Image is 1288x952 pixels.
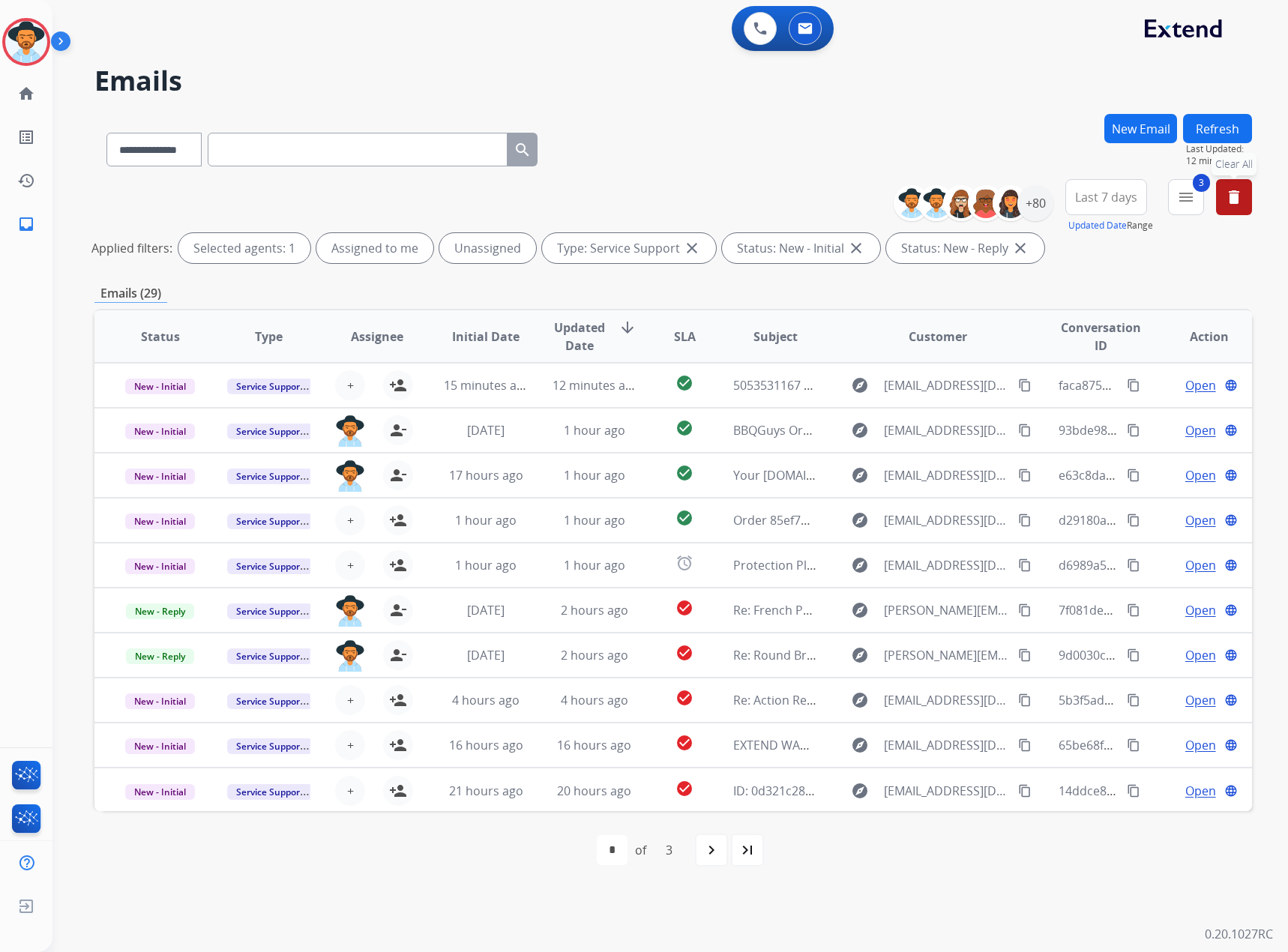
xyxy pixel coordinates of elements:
button: + [335,370,365,400]
span: [EMAIL_ADDRESS][DOMAIN_NAME] [884,511,1011,529]
mat-icon: person_remove [389,466,407,484]
mat-icon: person_add [389,376,407,394]
span: ID: 0d321c28-e4e9-4c09-a944-280168d1c70a [ thread::_XvWBF3jCJW5M-RFGoNlxTk:: ] [733,783,1204,799]
span: Open [1185,646,1216,664]
img: agent-avatar [335,640,365,672]
img: agent-avatar [335,595,365,627]
mat-icon: content_copy [1018,693,1032,707]
mat-icon: explore [851,376,869,394]
span: Service Support [227,603,313,619]
mat-icon: content_copy [1127,379,1140,392]
span: + [347,376,354,394]
mat-icon: language [1224,784,1238,798]
span: Open [1185,511,1216,529]
span: Open [1185,556,1216,574]
mat-icon: explore [851,421,869,439]
span: 16 hours ago [449,737,523,753]
span: Open [1185,691,1216,709]
span: EXTEND WARRANTY DAILY REPORT [733,737,928,753]
mat-icon: check_circle [675,509,693,527]
mat-icon: language [1224,648,1238,662]
h2: Emails [94,66,1252,96]
span: Clear All [1215,157,1253,172]
mat-icon: check_circle [675,689,693,707]
mat-icon: content_copy [1127,693,1140,707]
span: [EMAIL_ADDRESS][DOMAIN_NAME] [884,782,1011,800]
span: [PERSON_NAME][EMAIL_ADDRESS][DOMAIN_NAME] [884,646,1011,664]
span: 2 hours ago [561,602,628,618]
mat-icon: explore [851,556,869,574]
span: + [347,511,354,529]
span: 93bde98a-4cea-4b25-89c8-50feea8f5877 [1059,422,1284,439]
mat-icon: language [1224,693,1238,707]
span: + [347,556,354,574]
span: New - Reply [126,648,194,664]
span: faca875d-a286-4683-a9ce-9b03f4162549 [1059,377,1284,394]
mat-icon: content_copy [1127,648,1140,662]
div: Status: New - Initial [722,233,880,263]
span: Open [1185,421,1216,439]
span: [EMAIL_ADDRESS][DOMAIN_NAME] [884,691,1011,709]
span: [DATE] [467,647,505,663]
mat-icon: delete [1225,188,1243,206]
span: 16 hours ago [557,737,631,753]
button: + [335,505,365,535]
span: Your [DOMAIN_NAME] Quote - Order #: 18475394 [733,467,1010,483]
span: 15 minutes ago [444,377,531,394]
div: Status: New - Reply [886,233,1044,263]
mat-icon: check_circle [675,644,693,662]
span: Updated Date [553,319,607,355]
span: [PERSON_NAME][EMAIL_ADDRESS][DOMAIN_NAME] [884,601,1011,619]
button: Clear All [1216,179,1252,215]
span: 9d0030ca-be2d-47fe-81e0-dc11f1c5b158 [1059,647,1285,663]
span: SLA [674,328,696,346]
mat-icon: language [1224,424,1238,437]
mat-icon: explore [851,466,869,484]
mat-icon: explore [851,601,869,619]
mat-icon: person_add [389,691,407,709]
button: Last 7 days [1065,179,1147,215]
mat-icon: last_page [738,841,756,859]
span: 12 minutes ago [1186,155,1252,167]
mat-icon: navigate_next [702,841,720,859]
mat-icon: menu [1177,188,1195,206]
span: 7f081de4-1724-4e68-9abc-f2af69e08b6b [1059,602,1283,618]
span: Service Support [227,648,313,664]
span: Service Support [227,379,313,394]
p: 0.20.1027RC [1205,925,1273,943]
span: New - Initial [125,513,195,529]
button: 3 [1168,179,1204,215]
div: 3 [654,835,684,865]
mat-icon: person_remove [389,646,407,664]
span: [EMAIL_ADDRESS][DOMAIN_NAME] [884,736,1011,754]
mat-icon: explore [851,782,869,800]
div: Type: Service Support [542,233,716,263]
p: Emails (29) [94,284,167,303]
span: Open [1185,466,1216,484]
mat-icon: explore [851,646,869,664]
span: Open [1185,376,1216,394]
mat-icon: content_copy [1018,379,1032,392]
span: Protection Plan Conversion [ thread::uBieCKB-CI6B5_34E0e_fzk:: ] [733,557,1097,573]
button: New Email [1104,114,1177,143]
span: 20 hours ago [557,783,631,799]
mat-icon: content_copy [1018,558,1032,572]
mat-icon: content_copy [1018,513,1032,527]
span: New - Initial [125,469,195,484]
img: agent-avatar [335,415,365,447]
span: [EMAIL_ADDRESS][DOMAIN_NAME] [884,376,1011,394]
span: 1 hour ago [564,422,625,439]
mat-icon: content_copy [1018,738,1032,752]
span: New - Reply [126,603,194,619]
mat-icon: content_copy [1018,469,1032,482]
mat-icon: person_add [389,782,407,800]
span: + [347,736,354,754]
mat-icon: inbox [17,215,35,233]
span: Type [255,328,283,346]
mat-icon: explore [851,691,869,709]
span: Open [1185,601,1216,619]
mat-icon: language [1224,469,1238,482]
img: avatar [5,21,47,63]
mat-icon: person_add [389,556,407,574]
button: + [335,685,365,715]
